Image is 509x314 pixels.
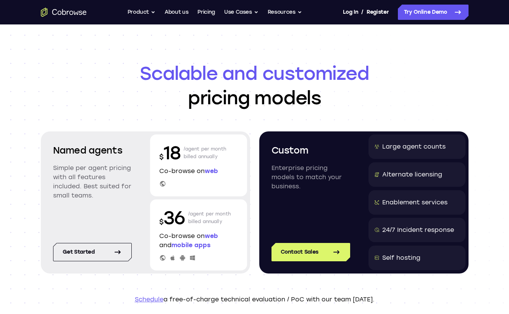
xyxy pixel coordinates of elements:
[271,144,350,157] h2: Custom
[41,61,469,110] h1: pricing models
[159,141,181,165] p: 18
[205,232,218,240] span: web
[41,295,469,304] p: a free-of-charge technical evaluation / PoC with our team [DATE].
[184,141,226,165] p: /agent per month billed annually
[159,153,164,161] span: $
[224,5,259,20] button: Use Cases
[382,225,454,235] div: 24/7 Incident response
[382,253,420,262] div: Self hosting
[128,5,156,20] button: Product
[382,198,448,207] div: Enablement services
[135,296,163,303] a: Schedule
[41,61,469,86] span: Scalable and customized
[205,167,218,175] span: web
[53,243,132,261] a: Get started
[382,170,442,179] div: Alternate licensing
[53,144,132,157] h2: Named agents
[159,218,164,226] span: $
[367,5,389,20] a: Register
[188,206,231,230] p: /agent per month billed annually
[159,231,238,250] p: Co-browse on and
[165,5,188,20] a: About us
[271,163,350,191] p: Enterprise pricing models to match your business.
[398,5,469,20] a: Try Online Demo
[343,5,358,20] a: Log In
[41,8,87,17] a: Go to the home page
[53,163,132,200] p: Simple per agent pricing with all features included. Best suited for small teams.
[159,206,185,230] p: 36
[382,142,446,151] div: Large agent counts
[268,5,302,20] button: Resources
[197,5,215,20] a: Pricing
[271,243,350,261] a: Contact Sales
[159,167,238,176] p: Co-browse on
[171,241,210,249] span: mobile apps
[361,8,364,17] span: /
